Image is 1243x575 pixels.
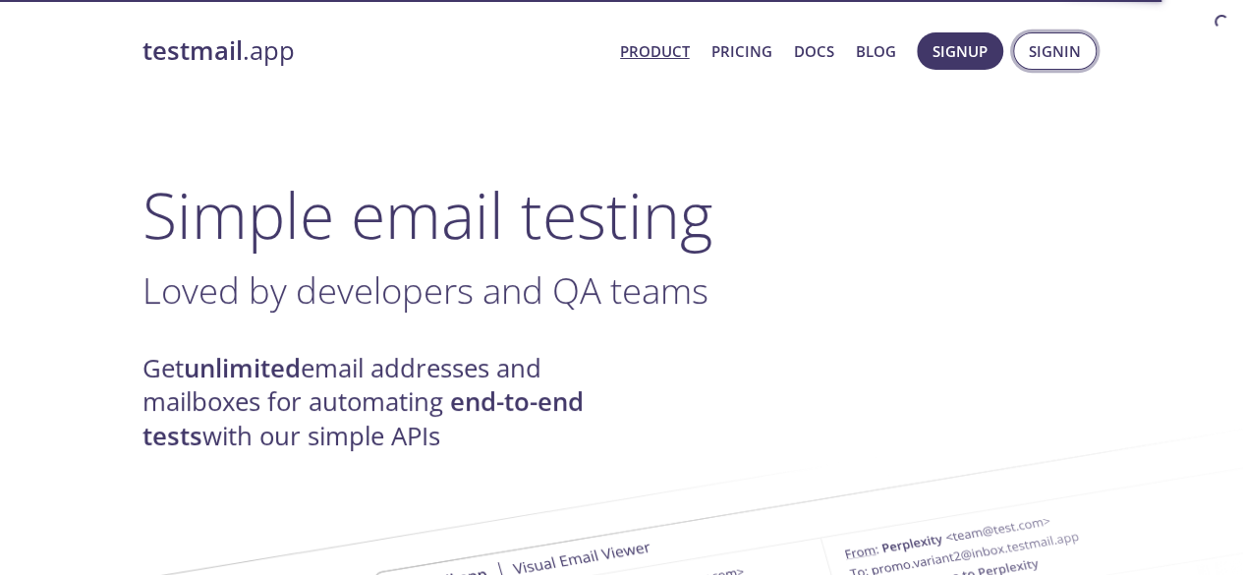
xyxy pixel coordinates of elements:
a: Product [620,38,690,64]
a: Pricing [711,38,772,64]
h4: Get email addresses and mailboxes for automating with our simple APIs [142,352,622,453]
strong: unlimited [184,351,301,385]
a: Blog [856,38,896,64]
button: Signup [917,32,1003,70]
span: Signup [932,38,988,64]
button: Signin [1013,32,1097,70]
strong: end-to-end tests [142,384,584,452]
a: testmail.app [142,34,604,68]
strong: testmail [142,33,243,68]
span: Signin [1029,38,1081,64]
a: Docs [794,38,834,64]
h1: Simple email testing [142,177,1102,253]
span: Loved by developers and QA teams [142,265,708,315]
